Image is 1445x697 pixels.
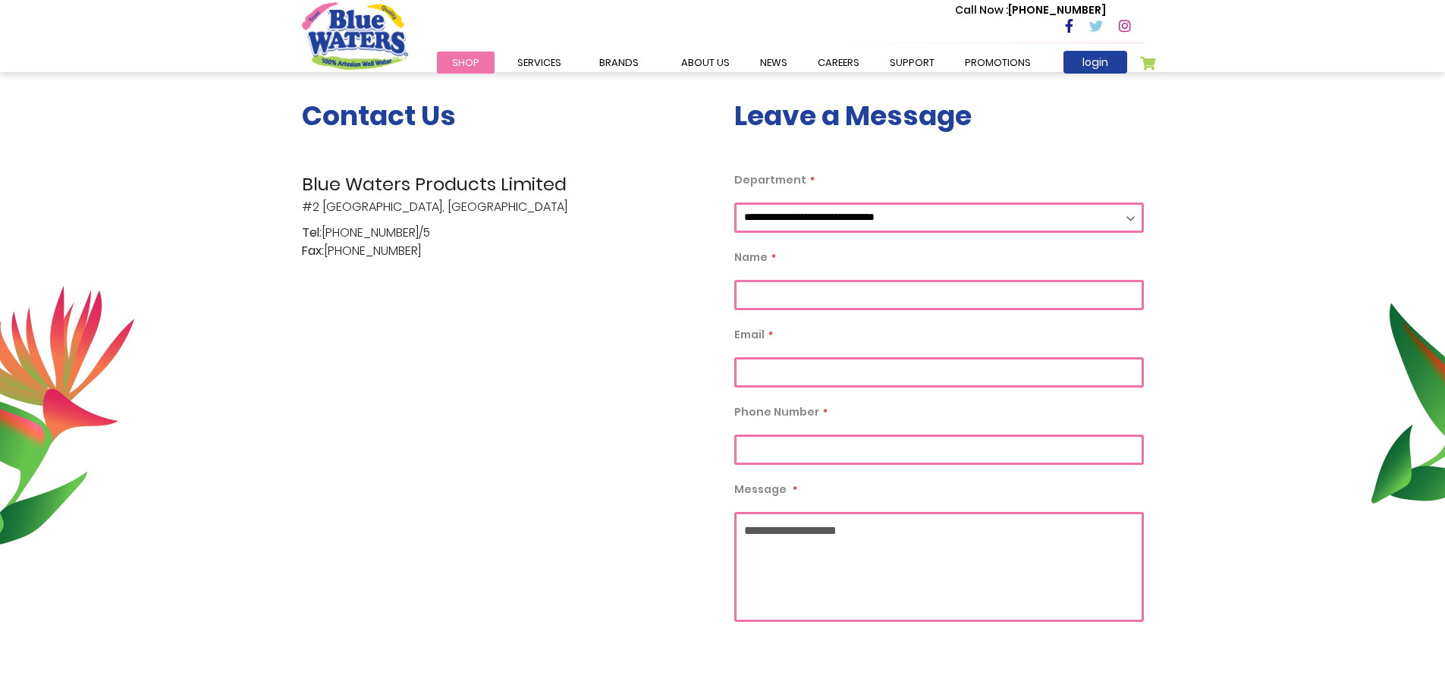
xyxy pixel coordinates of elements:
[302,242,324,260] span: Fax:
[950,52,1046,74] a: Promotions
[302,171,712,216] p: #2 [GEOGRAPHIC_DATA], [GEOGRAPHIC_DATA]
[302,171,712,198] span: Blue Waters Products Limited
[734,404,819,419] span: Phone Number
[302,224,322,242] span: Tel:
[955,2,1008,17] span: Call Now :
[302,2,408,69] a: store logo
[734,99,1144,132] h3: Leave a Message
[875,52,950,74] a: support
[452,55,479,70] span: Shop
[666,52,745,74] a: about us
[302,224,712,260] p: [PHONE_NUMBER]/5 [PHONE_NUMBER]
[734,482,787,497] span: Message
[734,172,806,187] span: Department
[302,99,712,132] h3: Contact Us
[734,637,965,696] iframe: reCAPTCHA
[745,52,803,74] a: News
[599,55,639,70] span: Brands
[734,327,765,342] span: Email
[803,52,875,74] a: careers
[1063,51,1127,74] a: login
[734,250,768,265] span: Name
[955,2,1106,18] p: [PHONE_NUMBER]
[517,55,561,70] span: Services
